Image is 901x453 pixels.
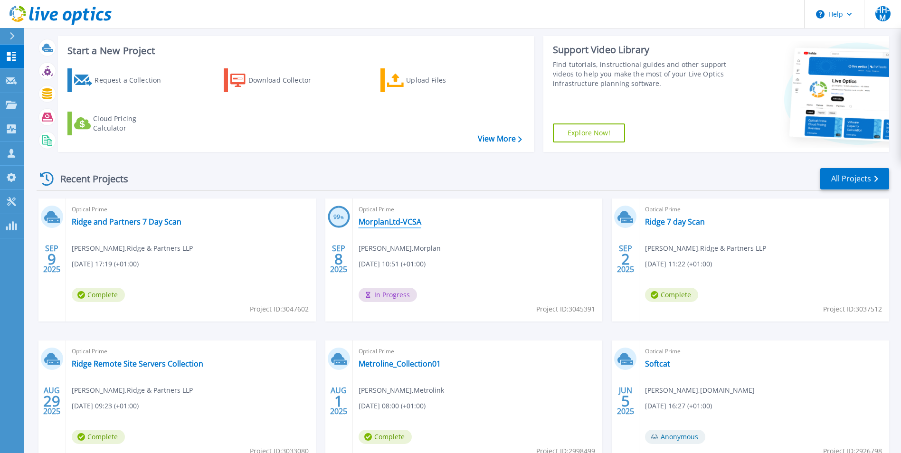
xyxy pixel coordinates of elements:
a: All Projects [820,168,889,189]
div: Recent Projects [37,167,141,190]
div: SEP 2025 [330,242,348,276]
div: Cloud Pricing Calculator [93,114,169,133]
span: Optical Prime [359,346,597,357]
div: Request a Collection [95,71,171,90]
span: Project ID: 3047602 [250,304,309,314]
a: Download Collector [224,68,330,92]
a: Ridge 7 day Scan [645,217,705,226]
div: SEP 2025 [616,242,635,276]
span: [DATE] 10:51 (+01:00) [359,259,426,269]
a: MorplanLtd-VCSA [359,217,421,226]
div: SEP 2025 [43,242,61,276]
a: Metroline_Collection01 [359,359,441,368]
span: % [341,215,344,220]
span: [DATE] 11:22 (+01:00) [645,259,712,269]
h3: 99 [328,212,350,223]
span: Optical Prime [72,346,310,357]
span: Project ID: 3045391 [536,304,595,314]
span: [DATE] 09:23 (+01:00) [72,401,139,411]
span: [DATE] 17:19 (+01:00) [72,259,139,269]
span: Complete [645,288,698,302]
span: 8 [334,255,343,263]
span: [PERSON_NAME] , Metrolink [359,385,444,396]
h3: Start a New Project [67,46,522,56]
div: Download Collector [248,71,324,90]
span: [PERSON_NAME] , [DOMAIN_NAME] [645,385,755,396]
span: Optical Prime [359,204,597,215]
span: Optical Prime [645,204,883,215]
span: [PERSON_NAME] , Ridge & Partners LLP [645,243,766,254]
span: Complete [72,288,125,302]
div: AUG 2025 [330,384,348,418]
a: Softcat [645,359,670,368]
div: JUN 2025 [616,384,635,418]
span: 29 [43,397,60,405]
span: 1 [334,397,343,405]
span: [DATE] 08:00 (+01:00) [359,401,426,411]
span: Project ID: 3037512 [823,304,882,314]
span: Complete [72,430,125,444]
a: Cloud Pricing Calculator [67,112,173,135]
a: Ridge Remote Site Servers Collection [72,359,203,368]
span: Complete [359,430,412,444]
span: Optical Prime [72,204,310,215]
span: 2 [621,255,630,263]
span: [PERSON_NAME] , Morplan [359,243,441,254]
a: Request a Collection [67,68,173,92]
span: 9 [47,255,56,263]
div: Support Video Library [553,44,729,56]
a: View More [478,134,522,143]
span: In Progress [359,288,417,302]
span: 5 [621,397,630,405]
a: Upload Files [380,68,486,92]
div: AUG 2025 [43,384,61,418]
span: Anonymous [645,430,705,444]
a: Ridge and Partners 7 Day Scan [72,217,181,226]
span: [DATE] 16:27 (+01:00) [645,401,712,411]
span: HH-M [875,6,891,21]
span: Optical Prime [645,346,883,357]
span: [PERSON_NAME] , Ridge & Partners LLP [72,385,193,396]
span: [PERSON_NAME] , Ridge & Partners LLP [72,243,193,254]
div: Upload Files [406,71,482,90]
div: Find tutorials, instructional guides and other support videos to help you make the most of your L... [553,60,729,88]
a: Explore Now! [553,123,625,142]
